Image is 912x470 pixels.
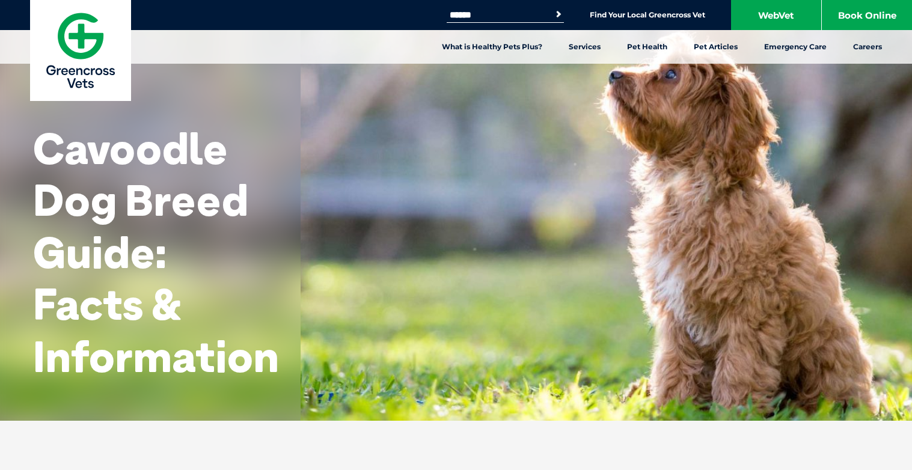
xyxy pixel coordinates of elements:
a: Find Your Local Greencross Vet [590,10,705,20]
h1: Cavoodle Dog Breed Guide: Facts & Information [33,123,279,382]
a: Pet Health [614,30,681,64]
a: Services [555,30,614,64]
a: Pet Articles [681,30,751,64]
a: What is Healthy Pets Plus? [429,30,555,64]
a: Careers [840,30,895,64]
button: Search [552,8,565,20]
a: Emergency Care [751,30,840,64]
